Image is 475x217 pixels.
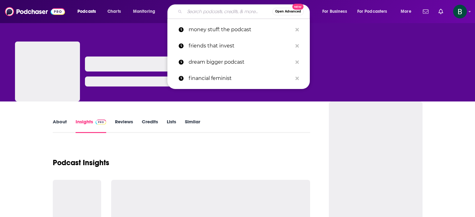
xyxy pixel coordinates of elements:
button: Show profile menu [453,5,467,18]
a: Similar [185,119,200,133]
h1: Podcast Insights [53,158,109,167]
a: InsightsPodchaser Pro [76,119,106,133]
a: Credits [142,119,158,133]
a: Show notifications dropdown [436,6,446,17]
button: open menu [129,7,163,17]
img: Podchaser Pro [96,120,106,125]
div: Search podcasts, credits, & more... [173,4,316,19]
a: money stuff: the podcast [167,22,310,38]
a: Reviews [115,119,133,133]
button: open menu [396,7,419,17]
a: About [53,119,67,133]
a: Charts [103,7,125,17]
span: For Podcasters [357,7,387,16]
input: Search podcasts, credits, & more... [185,7,272,17]
span: More [401,7,411,16]
p: financial feminist [189,70,292,86]
button: Open AdvancedNew [272,8,304,15]
span: Monitoring [133,7,155,16]
span: Open Advanced [275,10,301,13]
a: friends that invest [167,38,310,54]
a: dream bigger podcast [167,54,310,70]
a: Lists [167,119,176,133]
span: Logged in as betsy46033 [453,5,467,18]
a: Show notifications dropdown [420,6,431,17]
img: Podchaser - Follow, Share and Rate Podcasts [5,6,65,17]
p: dream bigger podcast [189,54,292,70]
img: User Profile [453,5,467,18]
span: Podcasts [77,7,96,16]
a: financial feminist [167,70,310,86]
p: friends that invest [189,38,292,54]
button: open menu [73,7,104,17]
button: open menu [353,7,396,17]
p: money stuff: the podcast [189,22,292,38]
button: open menu [318,7,355,17]
span: For Business [322,7,347,16]
span: New [292,4,304,10]
span: Charts [107,7,121,16]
